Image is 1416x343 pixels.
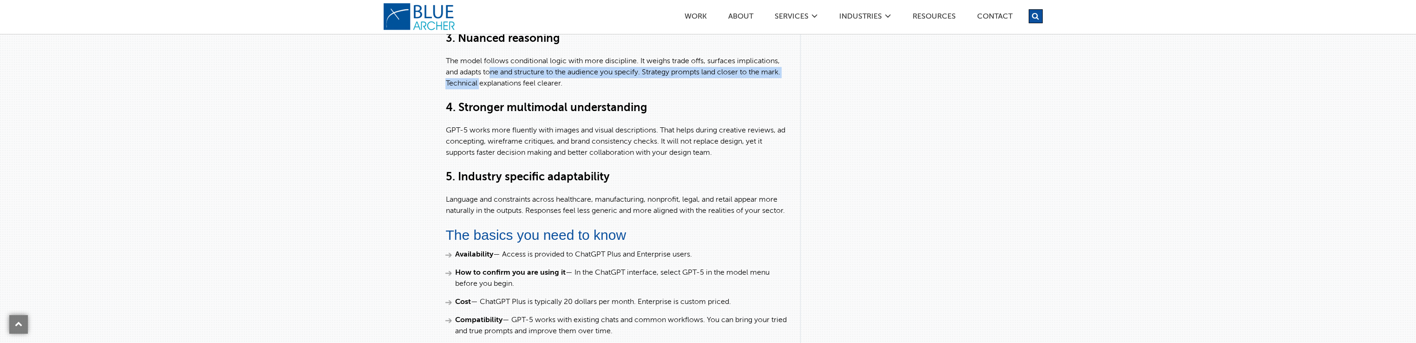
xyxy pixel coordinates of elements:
[455,298,470,306] strong: Cost
[445,315,786,337] li: — GPT-5 works with existing chats and common workflows. You can bring your tried and true prompts...
[728,13,754,23] a: ABOUT
[445,297,786,308] li: — ChatGPT Plus is typically 20 dollars per month. Enterprise is custom priced.
[912,13,956,23] a: Resources
[445,101,786,116] h3: 4. Stronger multimodal understanding
[774,13,809,23] a: SERVICES
[455,269,565,277] strong: How to confirm you are using it
[839,13,882,23] a: Industries
[977,13,1013,23] a: Contact
[684,13,707,23] a: Work
[455,251,493,258] strong: Availability
[445,56,786,89] p: The model follows conditional logic with more discipline. It weighs trade offs, surfaces implicat...
[445,228,786,242] h2: The basics you need to know
[455,317,502,324] strong: Compatibility
[445,267,786,290] li: — In the ChatGPT interface, select GPT-5 in the model menu before you begin.
[383,3,457,31] a: logo
[445,125,786,158] p: GPT-5 works more fluently with images and visual descriptions. That helps during creative reviews...
[445,194,786,217] p: Language and constraints across healthcare, manufacturing, nonprofit, legal, and retail appear mo...
[445,249,786,260] li: — Access is provided to ChatGPT Plus and Enterprise users.
[445,32,786,46] h3: 3. Nuanced reasoning
[445,170,786,185] h3: 5. Industry specific adaptability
